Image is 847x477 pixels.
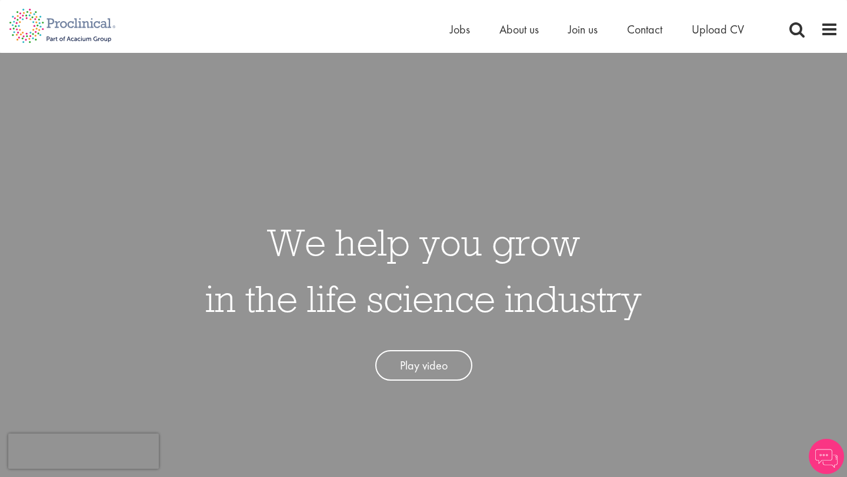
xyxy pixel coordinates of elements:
[568,22,598,37] a: Join us
[499,22,539,37] a: About us
[692,22,744,37] a: Upload CV
[205,214,642,327] h1: We help you grow in the life science industry
[809,439,844,474] img: Chatbot
[450,22,470,37] a: Jobs
[375,350,472,381] a: Play video
[627,22,662,37] a: Contact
